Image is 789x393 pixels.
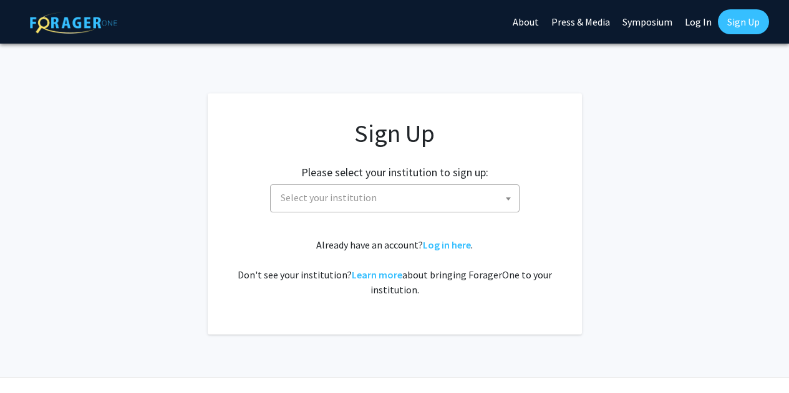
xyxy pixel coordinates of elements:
div: Already have an account? . Don't see your institution? about bringing ForagerOne to your institut... [233,237,557,297]
span: Select your institution [270,184,520,212]
span: Select your institution [276,185,519,211]
a: Learn more about bringing ForagerOne to your institution [352,268,402,281]
a: Log in here [423,239,471,251]
span: Select your institution [281,191,377,204]
h2: Please select your institution to sign up: [301,166,488,179]
h1: Sign Up [233,118,557,148]
a: Sign Up [718,9,769,34]
img: ForagerOne Logo [30,12,117,34]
